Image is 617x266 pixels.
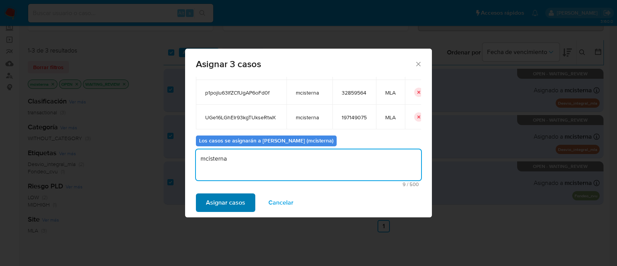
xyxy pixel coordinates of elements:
span: Cancelar [268,194,293,211]
span: 32859564 [342,89,367,96]
span: MLA [385,89,396,96]
span: UGe16LGhEIr93kgTUkseRtwX [205,114,277,121]
span: mcisterna [296,89,323,96]
span: p1pojlu63lfZCfUgAP6oFd0f [205,89,277,96]
span: Asignar casos [206,194,245,211]
div: assign-modal [185,49,432,217]
button: Asignar casos [196,193,255,212]
button: Cerrar ventana [415,60,421,67]
button: icon-button [414,88,423,97]
span: MLA [385,114,396,121]
span: 197149075 [342,114,367,121]
span: mcisterna [296,114,323,121]
textarea: mcisterna [196,149,421,180]
b: Los casos se asignarán a [PERSON_NAME] (mcisterna) [199,137,334,144]
span: Máximo 500 caracteres [198,182,419,187]
button: Cancelar [258,193,303,212]
span: Asignar 3 casos [196,59,415,69]
button: icon-button [414,112,423,122]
